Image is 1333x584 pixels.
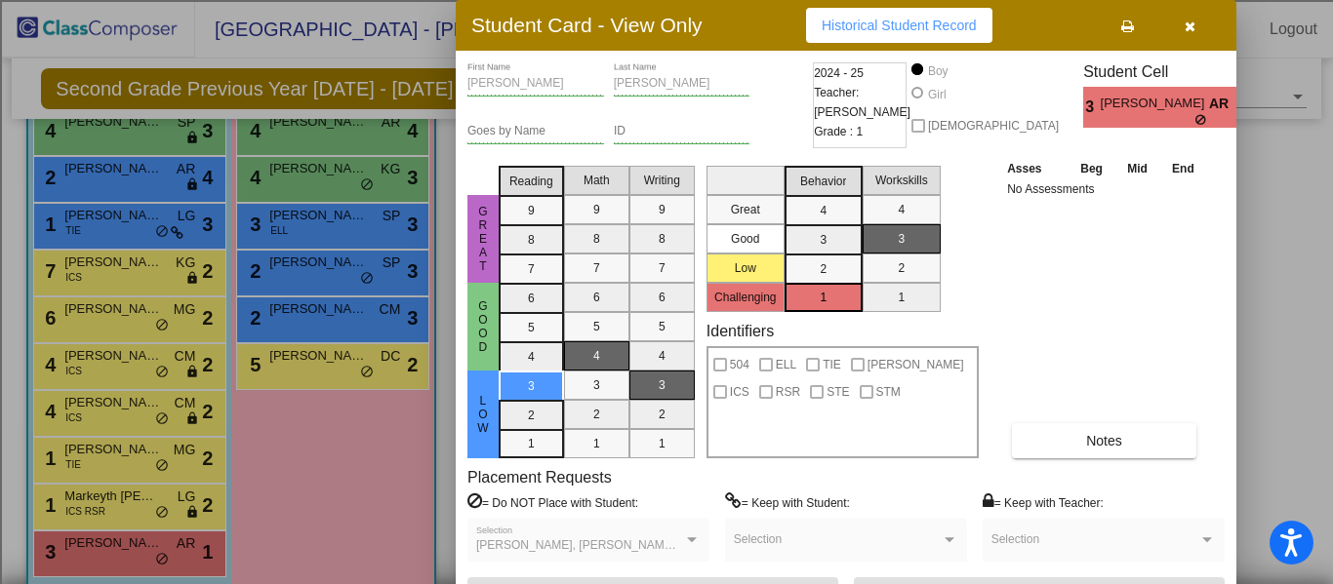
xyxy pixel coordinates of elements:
[8,169,1325,186] div: Move To ...
[8,81,1325,98] div: Move To ...
[8,379,1325,397] div: TODO: put dlg title
[8,8,408,25] div: Home
[8,134,1325,151] div: Sign out
[1002,179,1207,199] td: No Assessments
[1083,62,1253,81] h3: Student Cell
[8,470,1325,487] div: SAVE AND GO HOME
[927,62,949,80] div: Boy
[1101,94,1209,114] span: [PERSON_NAME]
[814,63,864,83] span: 2024 - 25
[8,417,1325,435] div: CANCEL
[8,309,1325,327] div: Magazine
[471,13,703,37] h3: Student Card - View Only
[8,505,1325,523] div: Move to ...
[1083,96,1100,119] span: 3
[725,492,850,512] label: = Keep with Student:
[8,540,1325,558] div: CANCEL
[1159,158,1206,179] th: End
[8,558,1325,575] div: MOVE
[8,63,1325,81] div: Sort New > Old
[776,380,800,404] span: RSR
[814,83,910,122] span: Teacher: [PERSON_NAME]
[8,292,1325,309] div: Journal
[8,239,1325,256] div: Print
[983,492,1104,512] label: = Keep with Teacher:
[1236,96,1253,119] span: 1
[467,468,612,487] label: Placement Requests
[467,125,604,138] input: goes by name
[806,8,992,43] button: Historical Student Record
[827,380,849,404] span: STE
[476,538,1086,552] span: [PERSON_NAME], [PERSON_NAME], [PERSON_NAME], [PERSON_NAME], [PERSON_NAME], [PERSON_NAME]
[474,394,492,435] span: Low
[8,452,1325,470] div: This outline has no content. Would you like to delete it?
[467,492,638,512] label: = Do NOT Place with Student:
[1086,433,1122,448] span: Notes
[8,25,181,46] input: Search outlines
[1002,158,1068,179] th: Asses
[8,487,1325,505] div: DELETE
[822,18,977,33] span: Historical Student Record
[8,344,1325,362] div: Television/Radio
[776,353,796,376] span: ELL
[474,299,492,354] span: Good
[8,435,1325,452] div: ???
[1012,423,1196,458] button: Notes
[1068,158,1114,179] th: Beg
[8,98,1325,116] div: Delete
[8,186,1325,204] div: Delete
[1209,94,1236,114] span: AR
[876,380,901,404] span: STM
[8,362,1325,379] div: Visual Art
[8,221,1325,239] div: Download
[814,122,863,141] span: Grade : 1
[928,114,1059,137] span: [DEMOGRAPHIC_DATA]
[730,380,749,404] span: ICS
[927,86,947,103] div: Girl
[8,116,1325,134] div: Options
[1115,158,1159,179] th: Mid
[8,256,1325,274] div: Add Outline Template
[707,322,774,340] label: Identifiers
[8,46,1325,63] div: Sort A > Z
[868,353,964,376] span: [PERSON_NAME]
[8,204,1325,221] div: Rename Outline
[8,151,1325,169] div: Rename
[474,205,492,273] span: Great
[823,353,841,376] span: TIE
[8,523,1325,540] div: Home
[8,327,1325,344] div: Newspaper
[8,274,1325,292] div: Search for Source
[730,353,749,376] span: 504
